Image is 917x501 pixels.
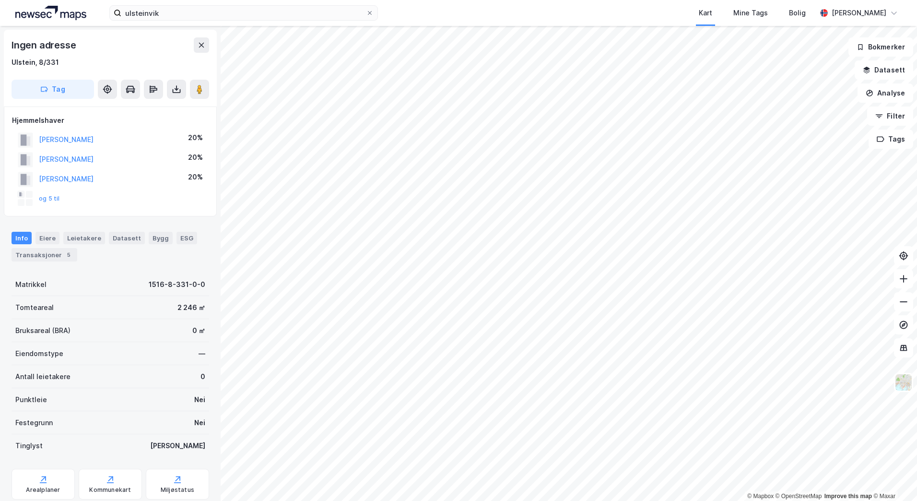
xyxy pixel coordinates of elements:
div: Ingen adresse [12,37,78,53]
div: Antall leietakere [15,371,71,382]
button: Tag [12,80,94,99]
div: 2 246 ㎡ [177,302,205,313]
div: Nei [194,417,205,429]
div: [PERSON_NAME] [150,440,205,452]
div: Hjemmelshaver [12,115,209,126]
div: Eiendomstype [15,348,63,359]
div: Eiere [35,232,59,244]
div: Bolig [789,7,806,19]
div: Bruksareal (BRA) [15,325,71,336]
div: Kommunekart [89,486,131,494]
div: Info [12,232,32,244]
iframe: Chat Widget [869,455,917,501]
div: Transaksjoner [12,248,77,262]
div: 20% [188,152,203,163]
div: Bygg [149,232,173,244]
div: — [199,348,205,359]
div: 20% [188,171,203,183]
img: Z [894,373,913,392]
div: Matrikkel [15,279,47,290]
div: 0 ㎡ [192,325,205,336]
button: Filter [867,107,913,126]
div: Ulstein, 8/331 [12,57,59,68]
div: Kontrollprogram for chat [869,455,917,501]
div: Leietakere [63,232,105,244]
button: Datasett [855,60,913,80]
div: 5 [64,250,73,260]
div: Kart [699,7,712,19]
button: Tags [869,130,913,149]
div: Mine Tags [733,7,768,19]
div: 1516-8-331-0-0 [149,279,205,290]
div: ESG [176,232,197,244]
img: logo.a4113a55bc3d86da70a041830d287a7e.svg [15,6,86,20]
div: Festegrunn [15,417,53,429]
div: 20% [188,132,203,143]
div: [PERSON_NAME] [832,7,886,19]
a: OpenStreetMap [776,493,822,500]
a: Improve this map [824,493,872,500]
div: 0 [200,371,205,382]
div: Miljøstatus [161,486,194,494]
div: Datasett [109,232,145,244]
button: Bokmerker [848,37,913,57]
div: Punktleie [15,394,47,406]
a: Mapbox [747,493,774,500]
div: Nei [194,394,205,406]
div: Arealplaner [26,486,60,494]
div: Tinglyst [15,440,43,452]
div: Tomteareal [15,302,54,313]
button: Analyse [858,83,913,103]
input: Søk på adresse, matrikkel, gårdeiere, leietakere eller personer [121,6,366,20]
